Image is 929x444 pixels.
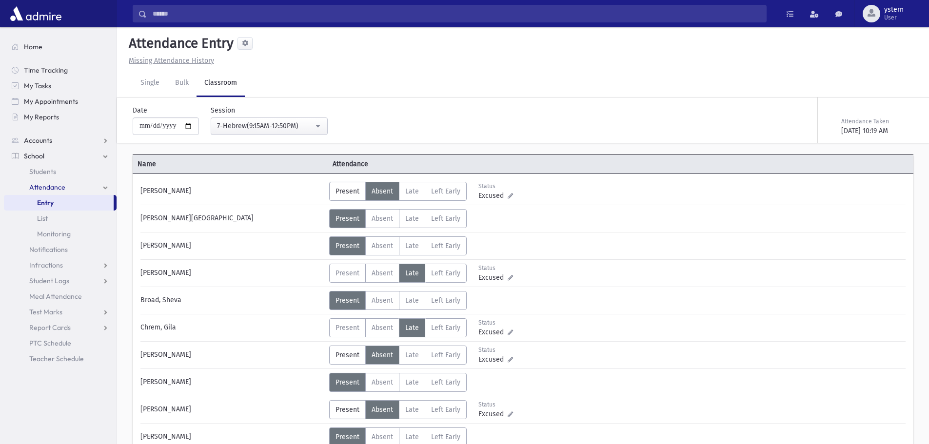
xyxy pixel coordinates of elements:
[478,182,522,191] div: Status
[478,191,508,201] span: Excused
[29,245,68,254] span: Notifications
[431,214,460,223] span: Left Early
[4,39,117,55] a: Home
[197,70,245,97] a: Classroom
[478,327,508,337] span: Excused
[136,291,329,310] div: Broad, Sheva
[336,296,359,305] span: Present
[125,57,214,65] a: Missing Attendance History
[4,211,117,226] a: List
[328,159,523,169] span: Attendance
[478,264,522,272] div: Status
[4,148,117,164] a: School
[372,324,393,332] span: Absent
[29,167,56,176] span: Students
[29,292,82,301] span: Meal Attendance
[336,324,359,332] span: Present
[431,187,460,195] span: Left Early
[136,346,329,365] div: [PERSON_NAME]
[136,182,329,201] div: [PERSON_NAME]
[136,373,329,392] div: [PERSON_NAME]
[24,66,68,75] span: Time Tracking
[136,236,329,255] div: [PERSON_NAME]
[133,159,328,169] span: Name
[405,378,419,386] span: Late
[431,269,460,277] span: Left Early
[29,308,62,316] span: Test Marks
[4,195,114,211] a: Entry
[29,261,63,270] span: Infractions
[4,320,117,335] a: Report Cards
[136,400,329,419] div: [PERSON_NAME]
[4,78,117,94] a: My Tasks
[405,269,419,277] span: Late
[4,242,117,257] a: Notifications
[4,351,117,367] a: Teacher Schedule
[211,105,235,116] label: Session
[431,433,460,441] span: Left Early
[405,242,419,250] span: Late
[405,214,419,223] span: Late
[478,346,522,354] div: Status
[24,152,44,160] span: School
[336,214,359,223] span: Present
[24,97,78,106] span: My Appointments
[29,323,71,332] span: Report Cards
[29,276,69,285] span: Student Logs
[129,57,214,65] u: Missing Attendance History
[24,136,52,145] span: Accounts
[372,351,393,359] span: Absent
[4,62,117,78] a: Time Tracking
[336,378,359,386] span: Present
[478,354,508,365] span: Excused
[4,226,117,242] a: Monitoring
[29,183,65,192] span: Attendance
[37,198,54,207] span: Entry
[167,70,197,97] a: Bulk
[336,405,359,414] span: Present
[24,113,59,121] span: My Reports
[336,269,359,277] span: Present
[4,94,117,109] a: My Appointments
[431,378,460,386] span: Left Early
[372,296,393,305] span: Absent
[329,264,467,283] div: AttTypes
[37,230,71,238] span: Monitoring
[329,346,467,365] div: AttTypes
[136,264,329,283] div: [PERSON_NAME]
[478,400,522,409] div: Status
[405,296,419,305] span: Late
[336,187,359,195] span: Present
[372,378,393,386] span: Absent
[372,269,393,277] span: Absent
[24,42,42,51] span: Home
[37,214,48,223] span: List
[4,335,117,351] a: PTC Schedule
[329,182,467,201] div: AttTypes
[431,324,460,332] span: Left Early
[217,121,314,131] div: 7-Hebrew(9:15AM-12:50PM)
[4,257,117,273] a: Infractions
[884,6,904,14] span: ystern
[4,273,117,289] a: Student Logs
[4,164,117,179] a: Students
[372,187,393,195] span: Absent
[405,187,419,195] span: Late
[841,126,911,136] div: [DATE] 10:19 AM
[478,318,522,327] div: Status
[372,405,393,414] span: Absent
[4,304,117,320] a: Test Marks
[211,117,328,135] button: 7-Hebrew(9:15AM-12:50PM)
[405,433,419,441] span: Late
[4,109,117,125] a: My Reports
[336,433,359,441] span: Present
[4,289,117,304] a: Meal Attendance
[431,405,460,414] span: Left Early
[372,214,393,223] span: Absent
[329,318,467,337] div: AttTypes
[125,35,234,52] h5: Attendance Entry
[29,339,71,347] span: PTC Schedule
[136,318,329,337] div: Chrem, Gila
[329,291,467,310] div: AttTypes
[841,117,911,126] div: Attendance Taken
